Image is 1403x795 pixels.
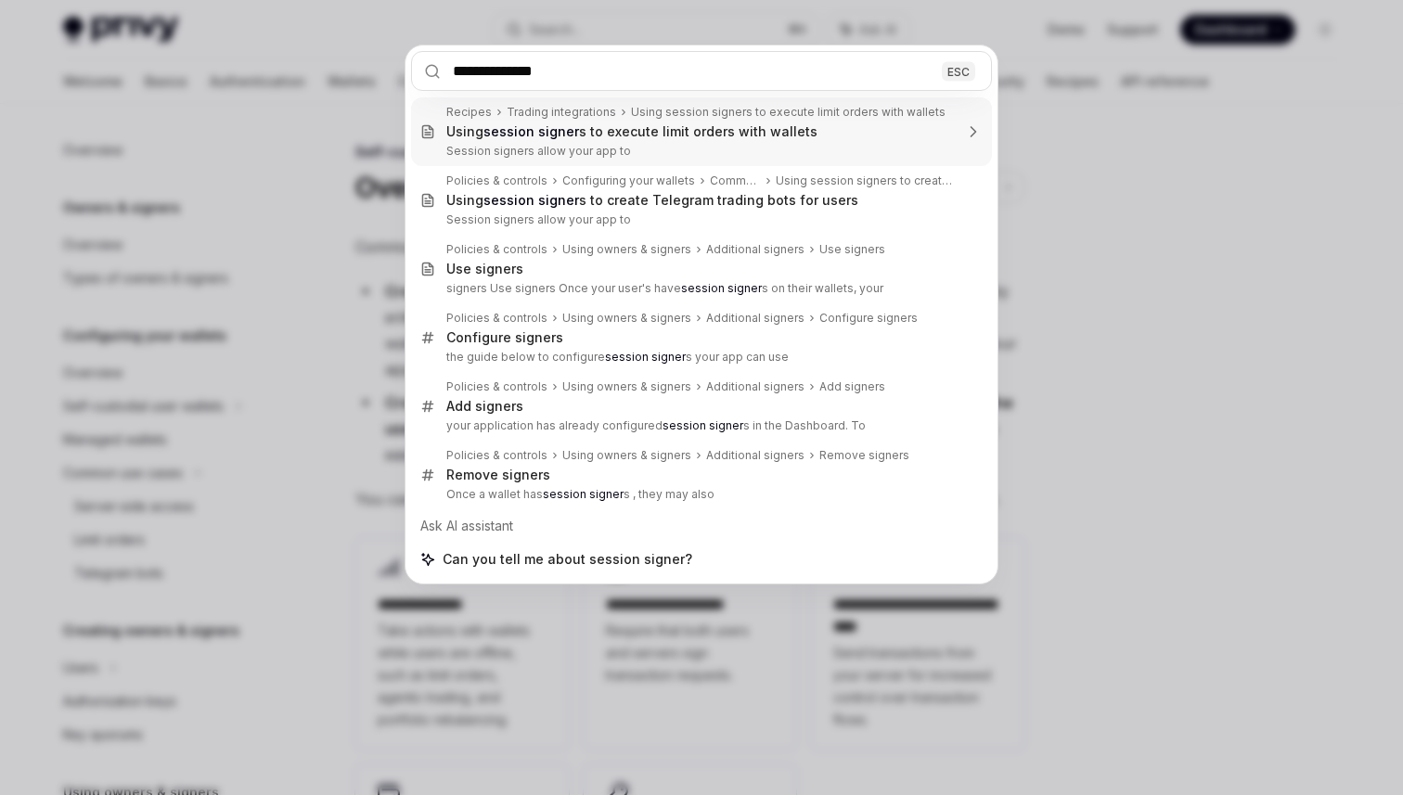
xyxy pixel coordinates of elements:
[562,242,691,257] div: Using owners & signers
[446,173,547,188] div: Policies & controls
[446,105,492,120] div: Recipes
[446,398,523,415] div: Add signers
[483,192,579,208] b: session signer
[706,379,804,394] div: Additional signers
[446,311,547,326] div: Policies & controls
[446,448,547,463] div: Policies & controls
[942,61,975,81] div: ESC
[562,448,691,463] div: Using owners & signers
[706,242,804,257] div: Additional signers
[605,350,686,364] b: session signer
[446,329,563,346] div: Configure signers
[446,281,953,296] p: signers Use signers Once your user's have s on their wallets, your
[706,311,804,326] div: Additional signers
[663,418,743,432] b: session signer
[562,173,695,188] div: Configuring your wallets
[710,173,761,188] div: Common use cases
[819,311,918,326] div: Configure signers
[446,212,953,227] p: Session signers allow your app to
[483,123,579,139] b: session signer
[819,379,885,394] div: Add signers
[446,242,547,257] div: Policies & controls
[507,105,616,120] div: Trading integrations
[819,242,885,257] div: Use signers
[446,144,953,159] p: Session signers allow your app to
[446,379,547,394] div: Policies & controls
[631,105,946,120] div: Using session signers to execute limit orders with wallets
[562,311,691,326] div: Using owners & signers
[446,192,858,209] div: Using s to create Telegram trading bots for users
[446,487,953,502] p: Once a wallet has s , they may also
[776,173,953,188] div: Using session signers to create Telegram trading bots for users
[681,281,762,295] b: session signer
[446,123,817,140] div: Using s to execute limit orders with wallets
[543,487,624,501] b: session signer
[446,261,523,277] div: Use signers
[446,467,550,483] div: Remove signers
[562,379,691,394] div: Using owners & signers
[446,350,953,365] p: the guide below to configure s your app can use
[446,418,953,433] p: your application has already configured s in the Dashboard. To
[819,448,909,463] div: Remove signers
[411,509,992,543] div: Ask AI assistant
[706,448,804,463] div: Additional signers
[443,550,692,569] span: Can you tell me about session signer?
